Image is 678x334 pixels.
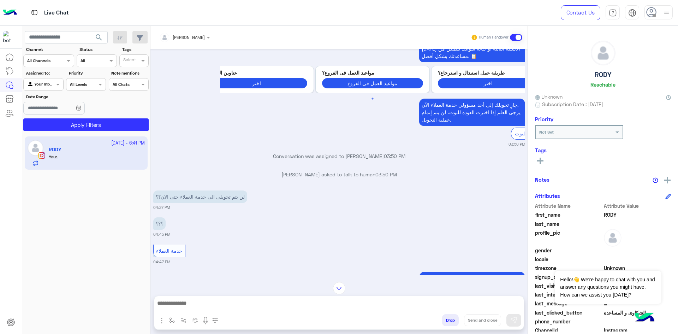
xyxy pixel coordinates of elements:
h6: Tags [535,147,671,153]
button: مواعيد العمل فى الفروع [322,78,423,88]
span: last_clicked_button [535,309,602,316]
span: 8 [604,327,671,334]
img: send attachment [157,316,166,325]
span: phone_number [535,318,602,325]
span: profile_pic [535,229,602,245]
img: tab [609,9,617,17]
button: Trigger scenario [178,314,190,326]
h5: RODY [595,71,611,79]
p: مواعيد العمل فى الفروع؟ [322,69,423,76]
img: profile [662,8,671,17]
p: 5/10/2025, 4:27 PM [153,191,247,203]
label: Tags [122,46,148,53]
span: locale [535,256,602,263]
span: null [604,318,671,325]
a: tab [606,5,620,20]
h6: Reachable [590,81,615,88]
img: make a call [212,318,218,323]
span: خدمة العملاء [156,248,182,254]
span: signup_date [535,273,602,281]
small: 04:27 PM [153,205,170,210]
span: last_interaction [535,291,602,298]
span: search [95,33,103,42]
button: اختر [206,78,307,88]
img: send message [510,317,517,324]
p: 5/10/2025, 4:45 PM [153,217,166,230]
button: Drop [442,314,459,326]
span: RODY [604,211,671,218]
button: Apply Filters [23,118,149,131]
img: tab [30,8,39,17]
img: tab [628,9,636,17]
span: ChannelId [535,327,602,334]
span: last_message [535,300,602,307]
img: defaultAdmin.png [591,41,615,65]
img: hulul-logo.png [632,306,657,330]
p: Live Chat [44,8,69,18]
b: Not Set [539,129,554,135]
img: scroll [333,282,345,294]
span: last_visited_flow [535,282,602,289]
span: timezone [535,264,602,272]
img: select flow [169,317,175,323]
label: Status [79,46,116,53]
button: Send and close [464,314,501,326]
span: last_name [535,220,602,228]
button: select flow [166,314,178,326]
span: Hello!👋 We're happy to chat with you and answer any questions you might have. How can we assist y... [555,271,661,304]
button: اختر [438,78,539,88]
button: search [90,31,108,46]
span: Attribute Name [535,202,602,210]
p: 5/10/2025, 4:47 PM [419,272,525,299]
label: Date Range [26,94,105,100]
img: add [664,177,671,183]
h6: Notes [535,176,549,183]
a: Contact Us [561,5,600,20]
img: 919860931428189 [3,31,16,43]
span: gender [535,247,602,254]
small: 04:45 PM [153,232,170,237]
img: notes [653,177,658,183]
label: Assigned to: [26,70,63,76]
h6: Priority [535,116,553,122]
p: عناوين الفروع؟ [206,69,307,76]
span: Subscription Date : [DATE] [542,100,603,108]
p: [PERSON_NAME] asked to talk to human [153,171,525,178]
img: create order [192,317,198,323]
span: Attribute Value [604,202,671,210]
small: 03:50 PM [509,141,525,147]
img: Trigger scenario [181,317,186,323]
div: Select [122,57,136,65]
small: 04:47 PM [153,259,170,265]
p: Conversation was assigned to [PERSON_NAME] [153,152,525,160]
img: defaultAdmin.png [604,229,621,247]
button: 1 of 1 [369,95,376,102]
div: العودة للبوت [511,128,545,139]
span: [PERSON_NAME] [173,35,205,40]
span: 03:50 PM [384,153,405,159]
label: Channel: [26,46,73,53]
span: Unknown [535,93,563,100]
img: send voice note [201,316,210,325]
span: للشكاوى و المساعدة [604,309,671,316]
h6: Attributes [535,193,560,199]
span: first_name [535,211,602,218]
img: Logo [3,5,17,20]
small: Human Handover [479,35,509,40]
span: 03:50 PM [375,171,397,177]
label: Note mentions [111,70,148,76]
span: null [604,247,671,254]
p: طريقة عمل استبدال و استرجاع؟ [438,69,539,76]
label: Priority [69,70,105,76]
p: 5/10/2025, 3:50 PM [419,99,525,126]
button: create order [190,314,201,326]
